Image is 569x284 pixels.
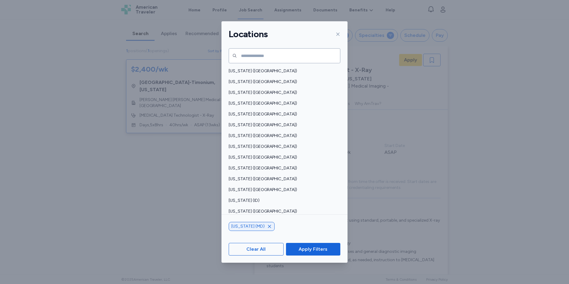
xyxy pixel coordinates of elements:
[229,79,337,85] span: [US_STATE] ([GEOGRAPHIC_DATA])
[246,246,266,253] span: Clear All
[229,122,337,128] span: [US_STATE] ([GEOGRAPHIC_DATA])
[229,187,337,193] span: [US_STATE] ([GEOGRAPHIC_DATA])
[229,111,337,117] span: [US_STATE] ([GEOGRAPHIC_DATA])
[229,176,337,182] span: [US_STATE] ([GEOGRAPHIC_DATA])
[229,133,337,139] span: [US_STATE] ([GEOGRAPHIC_DATA])
[229,243,284,256] button: Clear All
[229,90,337,96] span: [US_STATE] ([GEOGRAPHIC_DATA])
[229,154,337,160] span: [US_STATE] ([GEOGRAPHIC_DATA])
[229,144,337,150] span: [US_STATE] ([GEOGRAPHIC_DATA])
[299,246,327,253] span: Apply Filters
[229,208,337,214] span: [US_STATE] ([GEOGRAPHIC_DATA])
[231,223,265,229] span: [US_STATE] (MD)
[286,243,340,256] button: Apply Filters
[229,68,337,74] span: [US_STATE] ([GEOGRAPHIC_DATA])
[229,165,337,171] span: [US_STATE] ([GEOGRAPHIC_DATA])
[229,198,337,204] span: [US_STATE] (ID)
[229,100,337,106] span: [US_STATE] ([GEOGRAPHIC_DATA])
[229,28,268,40] h1: Locations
